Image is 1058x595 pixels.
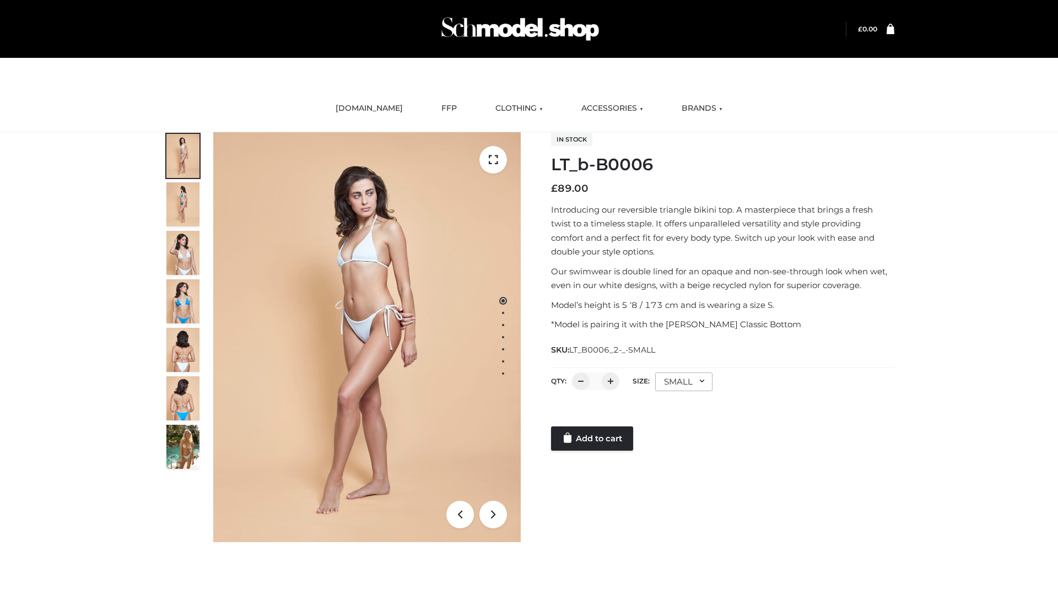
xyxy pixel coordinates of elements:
[213,132,521,542] img: ArielClassicBikiniTop_CloudNine_AzureSky_OW114ECO_1
[858,25,862,33] span: £
[166,328,199,372] img: ArielClassicBikiniTop_CloudNine_AzureSky_OW114ECO_7-scaled.jpg
[551,343,656,356] span: SKU:
[438,7,603,51] img: Schmodel Admin 964
[858,25,877,33] a: £0.00
[166,182,199,226] img: ArielClassicBikiniTop_CloudNine_AzureSky_OW114ECO_2-scaled.jpg
[569,345,655,355] span: LT_B0006_2-_-SMALL
[655,372,712,391] div: SMALL
[327,96,411,121] a: [DOMAIN_NAME]
[551,182,589,194] bdi: 89.00
[551,155,894,175] h1: LT_b-B0006
[551,298,894,312] p: Model’s height is 5 ‘8 / 173 cm and is wearing a size S.
[551,377,566,385] label: QTY:
[858,25,877,33] bdi: 0.00
[551,133,592,146] span: In stock
[166,376,199,420] img: ArielClassicBikiniTop_CloudNine_AzureSky_OW114ECO_8-scaled.jpg
[551,317,894,332] p: *Model is pairing it with the [PERSON_NAME] Classic Bottom
[166,134,199,178] img: ArielClassicBikiniTop_CloudNine_AzureSky_OW114ECO_1-scaled.jpg
[673,96,731,121] a: BRANDS
[487,96,551,121] a: CLOTHING
[433,96,465,121] a: FFP
[551,182,558,194] span: £
[166,231,199,275] img: ArielClassicBikiniTop_CloudNine_AzureSky_OW114ECO_3-scaled.jpg
[166,279,199,323] img: ArielClassicBikiniTop_CloudNine_AzureSky_OW114ECO_4-scaled.jpg
[551,264,894,293] p: Our swimwear is double lined for an opaque and non-see-through look when wet, even in our white d...
[551,426,633,451] a: Add to cart
[551,203,894,259] p: Introducing our reversible triangle bikini top. A masterpiece that brings a fresh twist to a time...
[573,96,651,121] a: ACCESSORIES
[166,425,199,469] img: Arieltop_CloudNine_AzureSky2.jpg
[633,377,650,385] label: Size:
